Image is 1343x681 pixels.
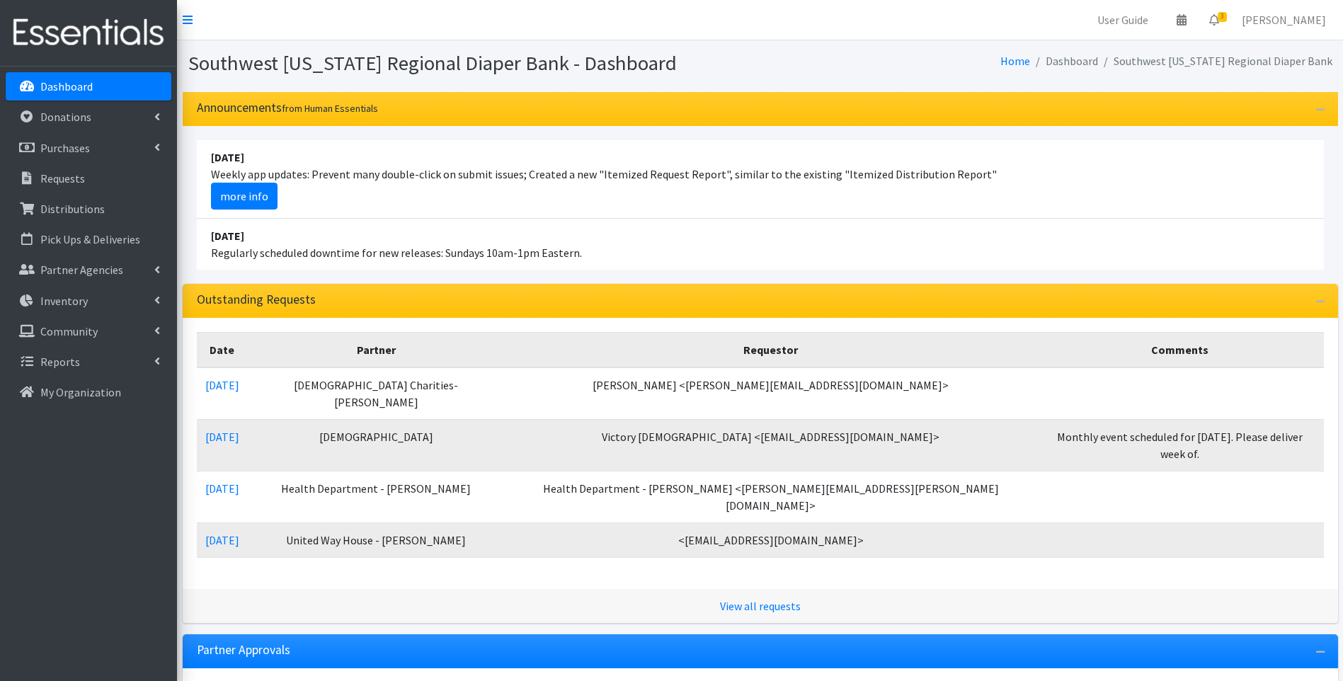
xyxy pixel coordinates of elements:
[6,195,171,223] a: Distributions
[197,219,1324,270] li: Regularly scheduled downtime for new releases: Sundays 10am-1pm Eastern.
[248,419,505,471] td: [DEMOGRAPHIC_DATA]
[505,471,1036,522] td: Health Department - [PERSON_NAME] <[PERSON_NAME][EMAIL_ADDRESS][PERSON_NAME][DOMAIN_NAME]>
[40,79,93,93] p: Dashboard
[6,72,171,101] a: Dashboard
[205,533,239,547] a: [DATE]
[6,164,171,193] a: Requests
[205,430,239,444] a: [DATE]
[40,263,123,277] p: Partner Agencies
[248,522,505,557] td: United Way House - [PERSON_NAME]
[505,419,1036,471] td: Victory [DEMOGRAPHIC_DATA] <[EMAIL_ADDRESS][DOMAIN_NAME]>
[6,225,171,253] a: Pick Ups & Deliveries
[40,232,140,246] p: Pick Ups & Deliveries
[197,101,378,115] h3: Announcements
[1098,51,1332,71] li: Southwest [US_STATE] Regional Diaper Bank
[211,183,278,210] a: more info
[40,385,121,399] p: My Organization
[188,51,755,76] h1: Southwest [US_STATE] Regional Diaper Bank - Dashboard
[40,355,80,369] p: Reports
[197,292,316,307] h3: Outstanding Requests
[1230,6,1337,34] a: [PERSON_NAME]
[197,332,248,367] th: Date
[505,522,1036,557] td: <[EMAIL_ADDRESS][DOMAIN_NAME]>
[197,140,1324,219] li: Weekly app updates: Prevent many double-click on submit issues; Created a new "Itemized Request R...
[6,378,171,406] a: My Organization
[1218,12,1227,22] span: 3
[505,367,1036,420] td: [PERSON_NAME] <[PERSON_NAME][EMAIL_ADDRESS][DOMAIN_NAME]>
[40,202,105,216] p: Distributions
[40,324,98,338] p: Community
[6,9,171,57] img: HumanEssentials
[248,471,505,522] td: Health Department - [PERSON_NAME]
[6,287,171,315] a: Inventory
[40,171,85,185] p: Requests
[282,102,378,115] small: from Human Essentials
[720,599,801,613] a: View all requests
[1036,332,1323,367] th: Comments
[6,103,171,131] a: Donations
[6,256,171,284] a: Partner Agencies
[505,332,1036,367] th: Requestor
[40,141,90,155] p: Purchases
[1000,54,1030,68] a: Home
[6,317,171,345] a: Community
[211,150,244,164] strong: [DATE]
[40,110,91,124] p: Donations
[248,367,505,420] td: [DEMOGRAPHIC_DATA] Charities- [PERSON_NAME]
[40,294,88,308] p: Inventory
[205,481,239,496] a: [DATE]
[197,643,290,658] h3: Partner Approvals
[205,378,239,392] a: [DATE]
[1030,51,1098,71] li: Dashboard
[6,134,171,162] a: Purchases
[1086,6,1160,34] a: User Guide
[1036,419,1323,471] td: Monthly event scheduled for [DATE]. Please deliver week of.
[1198,6,1230,34] a: 3
[6,348,171,376] a: Reports
[211,229,244,243] strong: [DATE]
[248,332,505,367] th: Partner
